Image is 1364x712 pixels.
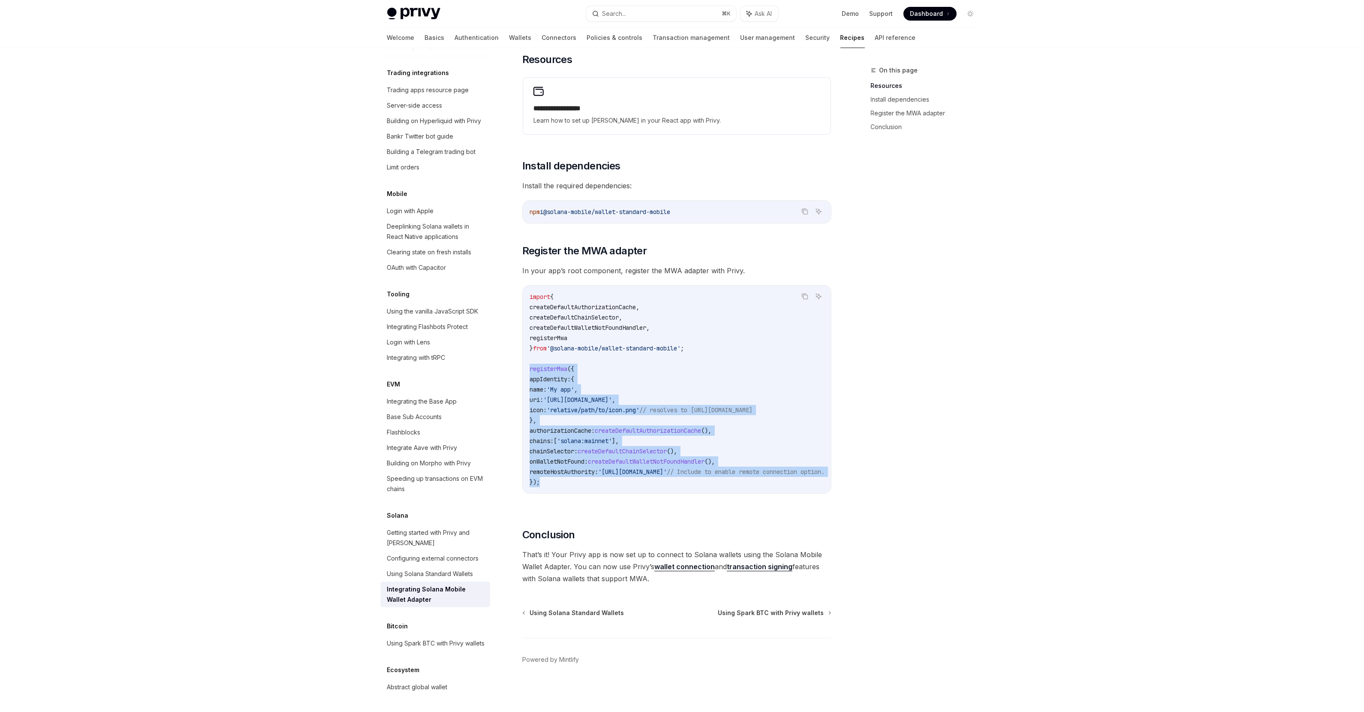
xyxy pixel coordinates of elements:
[380,425,490,440] a: Flashblocks
[380,203,490,219] a: Login with Apple
[870,9,893,18] a: Support
[380,525,490,551] a: Getting started with Privy and [PERSON_NAME]
[547,344,680,352] span: '@solana-mobile/wallet-standard-mobile'
[387,353,446,363] div: Integrating with tRPC
[380,319,490,335] a: Integrating Flashbots Protect
[387,569,473,579] div: Using Solana Standard Wallets
[875,27,916,48] a: API reference
[530,208,540,216] span: npm
[567,365,574,373] span: ({
[533,115,820,126] span: Learn how to set up [PERSON_NAME] in your React app with Privy.
[522,244,647,258] span: Register the MWA adapter
[387,474,485,494] div: Speeding up transactions on EVM chains
[387,379,400,389] h5: EVM
[530,447,578,455] span: chainSelector:
[380,98,490,113] a: Server-side access
[387,262,446,273] div: OAuth with Capacitor
[654,562,715,571] a: wallet connection
[727,562,792,571] a: transaction signing
[639,406,753,414] span: // resolves to [URL][DOMAIN_NAME]
[455,27,499,48] a: Authentication
[871,93,984,106] a: Install dependencies
[380,551,490,566] a: Configuring external connectors
[380,409,490,425] a: Base Sub Accounts
[910,9,943,18] span: Dashboard
[387,221,485,242] div: Deeplinking Solana wallets in React Native applications
[588,458,705,465] span: createDefaultWalletNotFoundHandler
[522,159,620,173] span: Install dependencies
[380,636,490,651] a: Using Spark BTC with Privy wallets
[523,78,831,134] a: **** **** **** ***Learn how to set up [PERSON_NAME] in your React app with Privy.
[871,120,984,134] a: Conclusion
[387,68,449,78] h5: Trading integrations
[547,406,639,414] span: 'relative/path/to/icon.png'
[380,82,490,98] a: Trading apps resource page
[387,131,454,142] div: Bankr Twitter bot guide
[387,584,485,605] div: Integrating Solana Mobile Wallet Adapter
[387,289,410,299] h5: Tooling
[387,8,440,20] img: light logo
[542,27,577,48] a: Connectors
[554,437,557,445] span: [
[530,386,547,393] span: name:
[964,7,977,21] button: Toggle dark mode
[522,180,831,192] span: Install the required dependencies:
[813,291,824,302] button: Ask AI
[387,621,408,631] h5: Bitcoin
[680,344,684,352] span: ;
[387,100,443,111] div: Server-side access
[530,468,598,476] span: remoteHostAuthority:
[522,655,579,664] a: Powered by Mintlify
[530,334,567,342] span: registerMwa
[380,350,490,365] a: Integrating with tRPC
[380,160,490,175] a: Limit orders
[840,27,865,48] a: Recipes
[380,144,490,160] a: Building a Telegram trading bot
[530,324,646,332] span: createDefaultWalletNotFoundHandler
[530,609,624,617] span: Using Solana Standard Wallets
[380,219,490,244] a: Deeplinking Solana wallets in React Native applications
[425,27,445,48] a: Basics
[387,682,448,692] div: Abstract global wallet
[387,638,485,649] div: Using Spark BTC with Privy wallets
[701,427,711,434] span: (),
[380,456,490,471] a: Building on Morpho with Privy
[530,293,550,301] span: import
[387,396,457,407] div: Integrating the Base App
[755,9,772,18] span: Ask AI
[602,9,626,19] div: Search...
[722,10,731,17] span: ⌘ K
[522,528,575,542] span: Conclusion
[530,365,567,373] span: registerMwa
[380,394,490,409] a: Integrating the Base App
[380,566,490,582] a: Using Solana Standard Wallets
[667,468,825,476] span: // Include to enable remote connection option.
[871,79,984,93] a: Resources
[903,7,957,21] a: Dashboard
[741,27,795,48] a: User management
[387,427,421,437] div: Flashblocks
[806,27,830,48] a: Security
[612,437,619,445] span: ],
[578,447,667,455] span: createDefaultChainSelector
[530,458,588,465] span: onWalletNotFound:
[380,129,490,144] a: Bankr Twitter bot guide
[705,458,715,465] span: (),
[741,6,778,21] button: Ask AI
[533,344,547,352] span: from
[557,437,612,445] span: 'solana:mainnet'
[718,609,824,617] span: Using Spark BTC with Privy wallets
[547,386,574,393] span: 'My app'
[586,6,736,21] button: Search...⌘K
[380,260,490,275] a: OAuth with Capacitor
[530,478,540,486] span: });
[879,65,918,75] span: On this page
[813,206,824,217] button: Ask AI
[871,106,984,120] a: Register the MWA adapter
[380,440,490,456] a: Integrate Aave with Privy
[522,549,831,585] span: That’s it! Your Privy app is now set up to connect to Solana wallets using the Solana Mobile Wall...
[667,447,677,455] span: (),
[380,679,490,695] a: Abstract global wallet
[530,396,543,404] span: uri:
[387,510,409,521] h5: Solana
